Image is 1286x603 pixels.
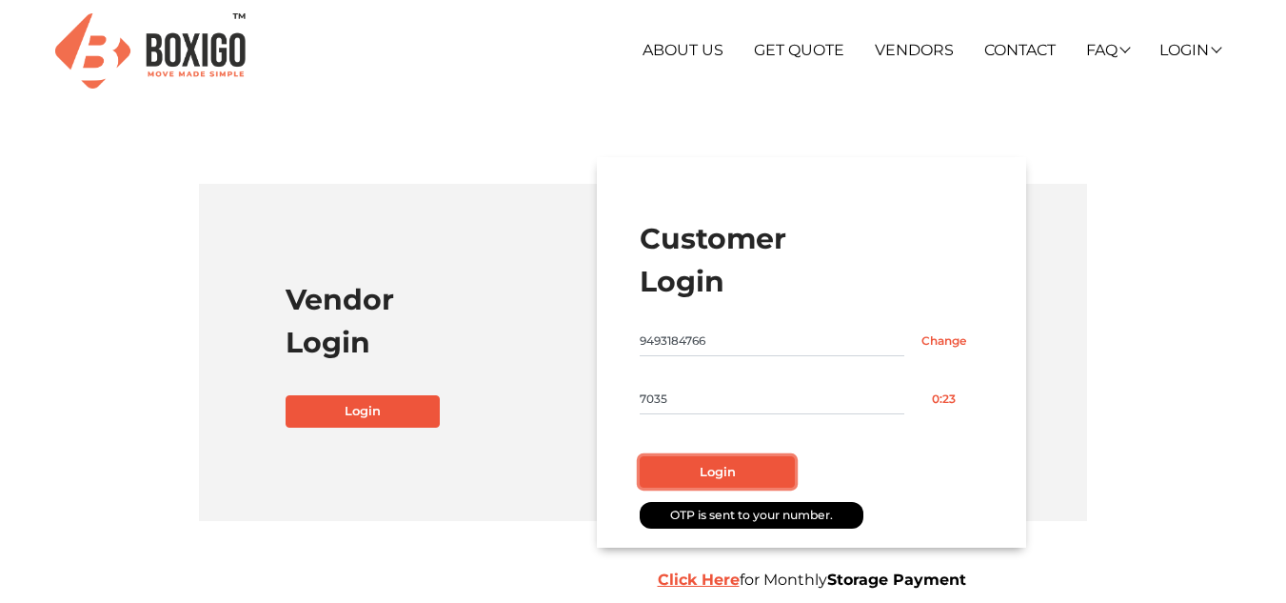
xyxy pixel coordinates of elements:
a: Get Quote [754,41,844,59]
div: OTP is sent to your number. [640,502,862,528]
button: 0:23 [904,384,983,414]
input: Mobile No [640,326,904,356]
input: Enter OTP [640,384,904,414]
input: Change [904,326,983,356]
img: Boxigo [55,13,246,89]
a: Login [1159,41,1220,59]
a: Contact [984,41,1056,59]
b: Storage Payment [827,571,966,589]
h1: Customer Login [640,217,983,303]
a: Login [286,395,440,428]
a: FAQ [1086,41,1129,59]
a: About Us [643,41,723,59]
a: Vendors [875,41,954,59]
h1: Vendor Login [286,278,629,364]
a: Click Here [658,571,740,589]
button: Login [640,456,794,489]
div: for Monthly [643,569,1186,592]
